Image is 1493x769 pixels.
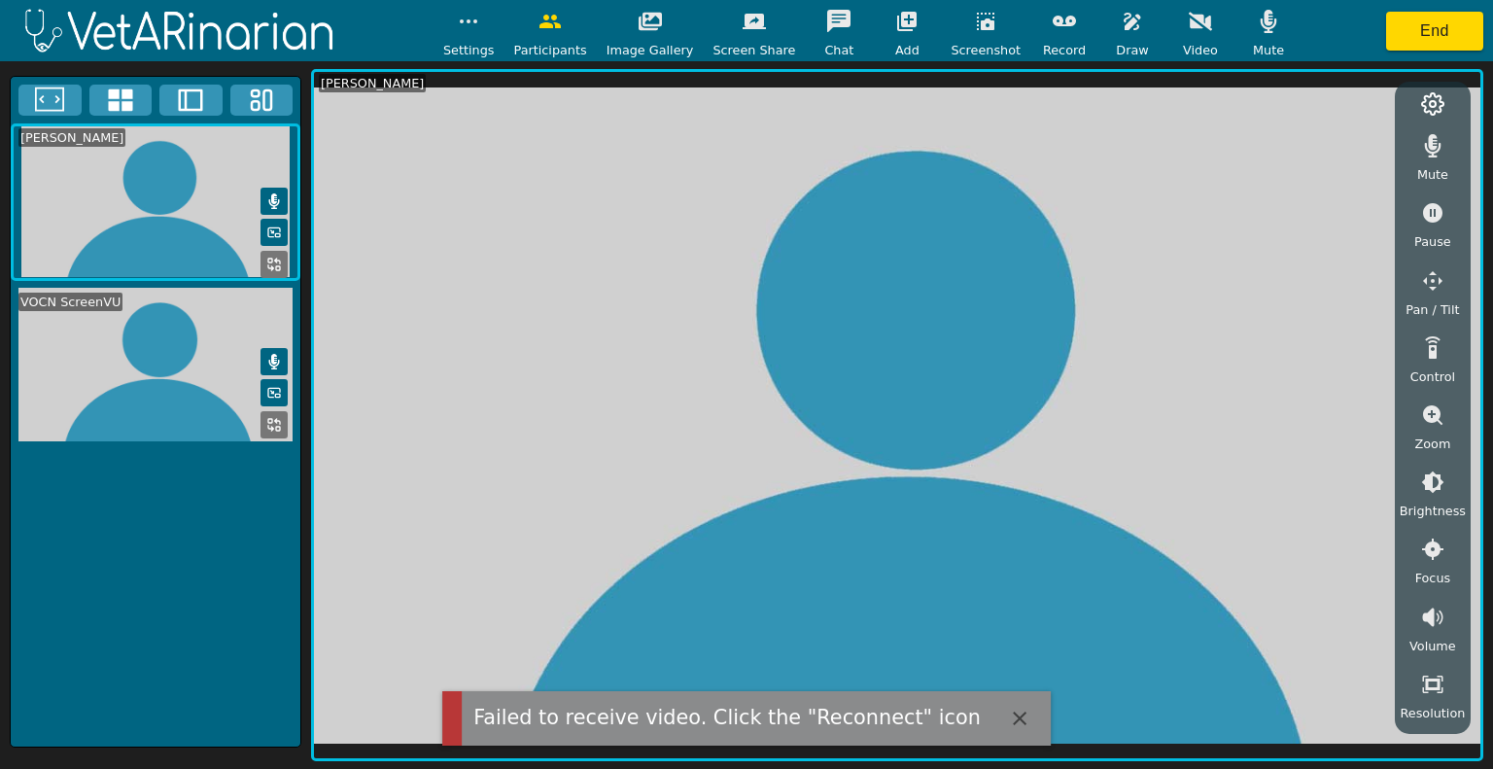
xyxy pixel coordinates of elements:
[513,41,586,59] span: Participants
[230,85,294,116] button: Three Window Medium
[1415,569,1451,587] span: Focus
[319,74,426,92] div: [PERSON_NAME]
[89,85,153,116] button: 4x4
[260,219,288,246] button: Picture in Picture
[1417,165,1448,184] span: Mute
[1414,232,1451,251] span: Pause
[260,348,288,375] button: Mute
[951,41,1021,59] span: Screenshot
[10,3,350,58] img: logoWhite.png
[473,703,981,733] div: Failed to receive video. Click the "Reconnect" icon
[443,41,495,59] span: Settings
[607,41,694,59] span: Image Gallery
[895,41,920,59] span: Add
[260,251,288,278] button: Replace Feed
[1414,435,1450,453] span: Zoom
[18,85,82,116] button: Fullscreen
[159,85,223,116] button: Two Window Medium
[1410,367,1455,386] span: Control
[1400,704,1465,722] span: Resolution
[1409,637,1456,655] span: Volume
[1116,41,1148,59] span: Draw
[1386,12,1483,51] button: End
[260,411,288,438] button: Replace Feed
[712,41,795,59] span: Screen Share
[1400,502,1466,520] span: Brightness
[18,293,122,311] div: VOCN ScreenVU
[260,379,288,406] button: Picture in Picture
[1253,41,1284,59] span: Mute
[1406,300,1459,319] span: Pan / Tilt
[1043,41,1086,59] span: Record
[824,41,853,59] span: Chat
[18,128,125,147] div: [PERSON_NAME]
[260,188,288,215] button: Mute
[1183,41,1218,59] span: Video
